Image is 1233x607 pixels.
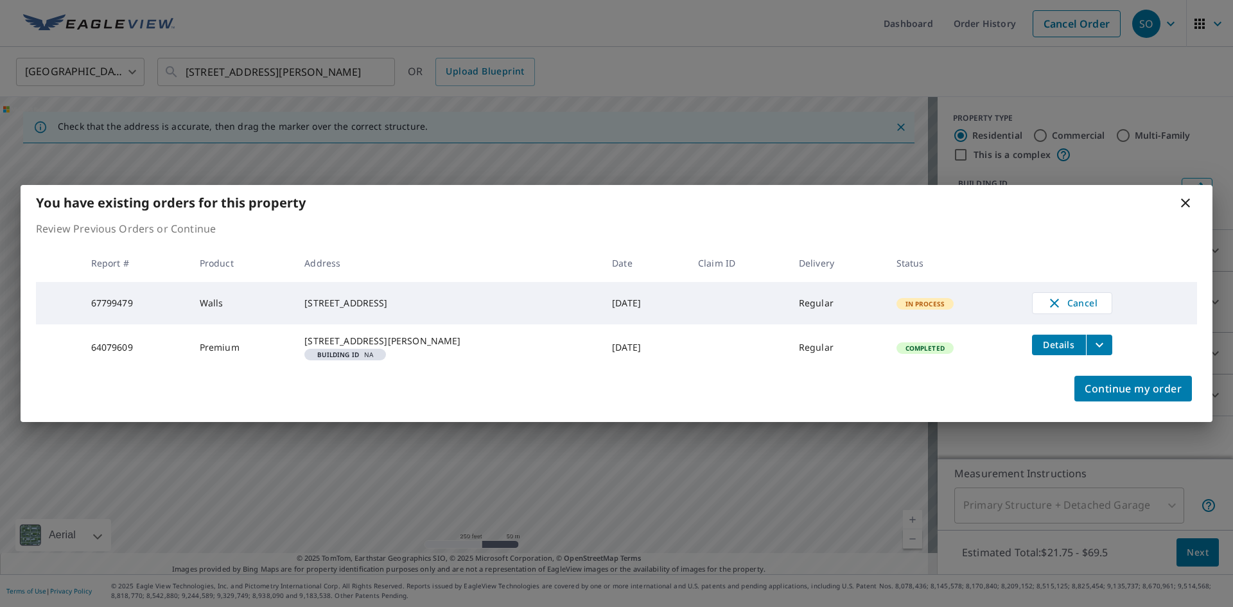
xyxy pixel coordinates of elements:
[81,324,189,371] td: 64079609
[36,221,1197,236] p: Review Previous Orders or Continue
[310,351,381,358] span: NA
[602,324,688,371] td: [DATE]
[317,351,359,358] em: Building ID
[1045,295,1099,311] span: Cancel
[1074,376,1192,401] button: Continue my order
[898,299,953,308] span: In Process
[189,324,295,371] td: Premium
[898,344,952,353] span: Completed
[81,244,189,282] th: Report #
[81,282,189,324] td: 67799479
[886,244,1022,282] th: Status
[789,282,886,324] td: Regular
[789,244,886,282] th: Delivery
[1085,380,1182,398] span: Continue my order
[1032,335,1086,355] button: detailsBtn-64079609
[189,244,295,282] th: Product
[789,324,886,371] td: Regular
[688,244,789,282] th: Claim ID
[304,335,591,347] div: [STREET_ADDRESS][PERSON_NAME]
[602,282,688,324] td: [DATE]
[304,297,591,310] div: [STREET_ADDRESS]
[1040,339,1078,351] span: Details
[1086,335,1112,355] button: filesDropdownBtn-64079609
[189,282,295,324] td: Walls
[36,194,306,211] b: You have existing orders for this property
[602,244,688,282] th: Date
[294,244,602,282] th: Address
[1032,292,1112,314] button: Cancel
